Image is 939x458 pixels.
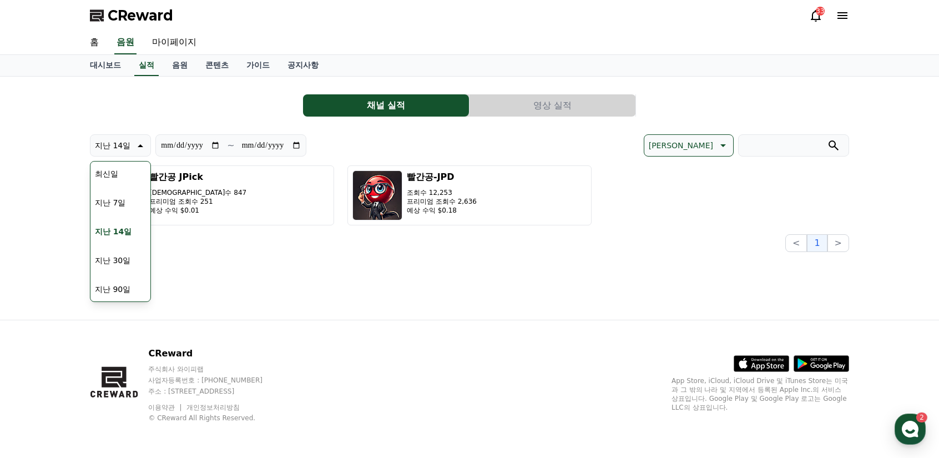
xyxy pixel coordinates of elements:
[303,94,469,117] button: 채널 실적
[809,9,822,22] a: 33
[816,7,825,16] div: 33
[807,234,827,252] button: 1
[148,365,284,374] p: 주식회사 와이피랩
[143,31,205,54] a: 마이페이지
[90,248,135,273] button: 지난 30일
[407,188,477,197] p: 조회수 12,253
[134,55,159,76] a: 실적
[90,165,334,225] button: 빨간공 JPick [DEMOGRAPHIC_DATA]수 847 프리미엄 조회수 251 예상 수익 $0.01
[90,7,173,24] a: CReward
[347,165,592,225] button: 빨간공-JPD 조회수 12,253 프리미엄 조회수 2,636 예상 수익 $0.18
[3,352,73,380] a: 홈
[196,55,238,76] a: 콘텐츠
[352,170,402,220] img: 빨간공-JPD
[148,414,284,422] p: © CReward All Rights Reserved.
[108,7,173,24] span: CReward
[238,55,279,76] a: 가이드
[143,352,213,380] a: 설정
[407,170,477,184] h3: 빨간공-JPD
[186,404,240,411] a: 개인정보처리방침
[149,170,246,184] h3: 빨간공 JPick
[73,352,143,380] a: 2대화
[149,197,246,206] p: 프리미엄 조회수 251
[469,94,635,117] button: 영상 실적
[113,351,117,360] span: 2
[407,197,477,206] p: 프리미엄 조회수 2,636
[149,206,246,215] p: 예상 수익 $0.01
[90,134,151,157] button: 지난 14일
[81,55,130,76] a: 대시보드
[279,55,327,76] a: 공지사항
[95,138,130,153] p: 지난 14일
[90,219,136,244] button: 지난 14일
[114,31,137,54] a: 음원
[827,234,849,252] button: >
[785,234,807,252] button: <
[303,94,469,117] a: 채널 실적
[672,376,849,412] p: App Store, iCloud, iCloud Drive 및 iTunes Store는 미국과 그 밖의 나라 및 지역에서 등록된 Apple Inc.의 서비스 상표입니다. Goo...
[148,376,284,385] p: 사업자등록번호 : [PHONE_NUMBER]
[148,347,284,360] p: CReward
[102,369,115,378] span: 대화
[227,139,234,152] p: ~
[644,134,734,157] button: [PERSON_NAME]
[407,206,477,215] p: 예상 수익 $0.18
[163,55,196,76] a: 음원
[90,162,123,186] button: 최신일
[649,138,713,153] p: [PERSON_NAME]
[148,387,284,396] p: 주소 : [STREET_ADDRESS]
[81,31,108,54] a: 홈
[469,94,636,117] a: 영상 실적
[171,369,185,378] span: 설정
[35,369,42,378] span: 홈
[149,188,246,197] p: [DEMOGRAPHIC_DATA]수 847
[90,277,135,301] button: 지난 90일
[148,404,183,411] a: 이용약관
[90,190,130,215] button: 지난 7일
